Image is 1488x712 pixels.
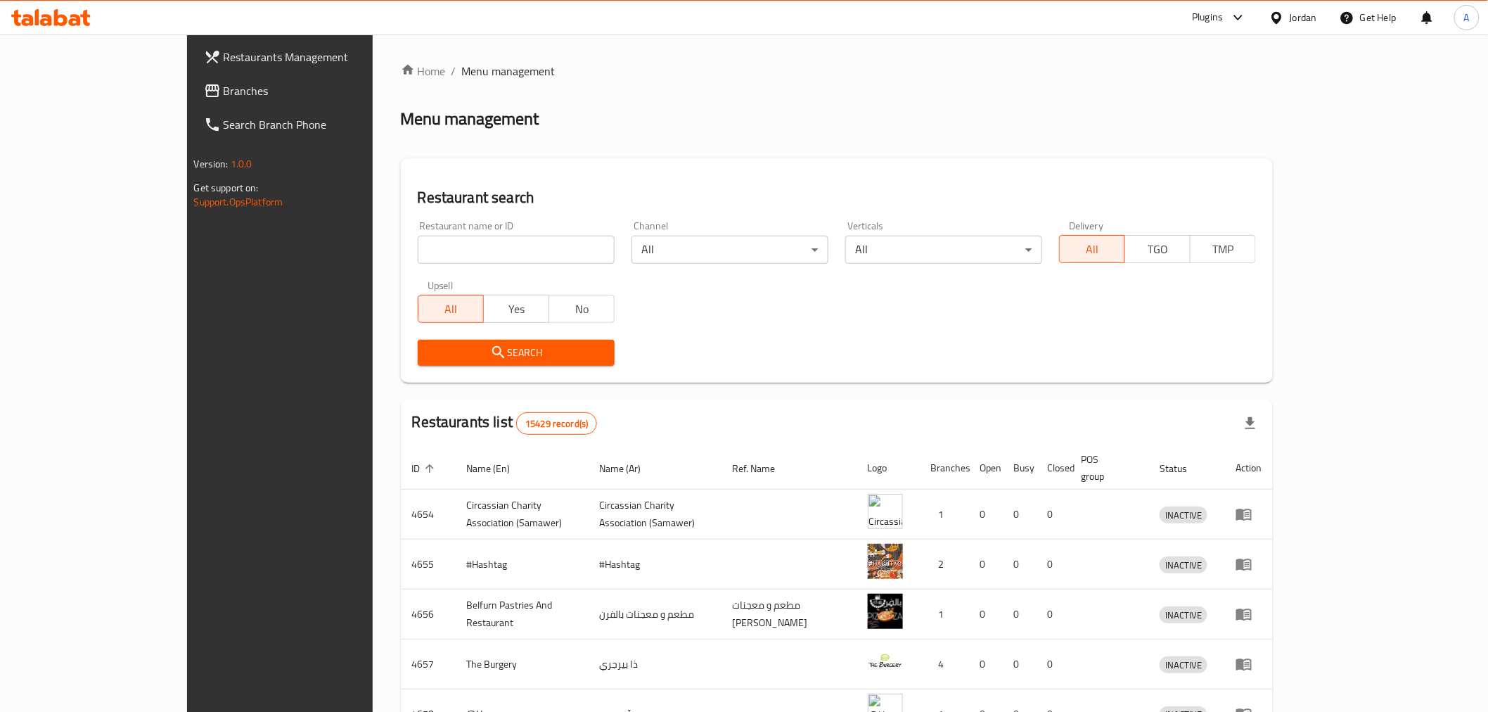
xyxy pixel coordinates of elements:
td: 1 [920,590,969,640]
div: INACTIVE [1160,606,1207,623]
button: All [1059,235,1125,263]
th: Busy [1003,447,1037,490]
span: Menu management [462,63,556,80]
img: The Burgery [868,644,903,679]
th: Logo [857,447,920,490]
span: Name (En) [467,460,529,477]
td: 0 [1003,640,1037,689]
span: TGO [1131,239,1185,260]
span: Get support on: [194,179,259,197]
td: مطعم و معجنات بالفرن [589,590,721,640]
div: Jordan [1290,10,1317,25]
label: Delivery [1069,221,1104,231]
span: INACTIVE [1160,607,1207,623]
span: Yes [489,299,544,319]
div: Menu [1236,556,1262,573]
td: 0 [1037,640,1070,689]
td: 0 [1037,540,1070,590]
span: 1.0.0 [231,155,252,173]
td: The Burgery [456,640,589,689]
td: 0 [1003,540,1037,590]
td: #Hashtag [456,540,589,590]
div: INACTIVE [1160,507,1207,523]
td: ​Circassian ​Charity ​Association​ (Samawer) [589,490,721,540]
img: #Hashtag [868,544,903,579]
div: Total records count [516,412,597,435]
div: Menu [1236,506,1262,523]
button: TGO [1124,235,1191,263]
div: INACTIVE [1160,656,1207,673]
td: ​Circassian ​Charity ​Association​ (Samawer) [456,490,589,540]
a: Restaurants Management [193,40,435,74]
img: Belfurn Pastries And Restaurant [868,594,903,629]
span: INACTIVE [1160,657,1207,673]
div: All [631,236,828,264]
div: Menu [1236,656,1262,673]
li: / [451,63,456,80]
div: Export file [1233,407,1267,440]
label: Upsell [428,281,454,291]
span: All [1065,239,1120,260]
td: #Hashtag [589,540,721,590]
th: Action [1224,447,1273,490]
td: 4 [920,640,969,689]
th: Open [969,447,1003,490]
span: No [555,299,609,319]
span: Search Branch Phone [224,116,424,133]
span: POS group [1082,451,1132,485]
span: Branches [224,82,424,99]
button: Yes [483,295,549,323]
img: ​Circassian ​Charity ​Association​ (Samawer) [868,494,903,529]
span: A [1464,10,1470,25]
span: ID [412,460,439,477]
button: All [418,295,484,323]
td: 0 [1003,490,1037,540]
td: Belfurn Pastries And Restaurant [456,590,589,640]
span: All [424,299,478,319]
h2: Menu management [401,108,539,130]
span: Name (Ar) [600,460,660,477]
span: 15429 record(s) [517,417,596,431]
span: INACTIVE [1160,507,1207,523]
span: Search [429,344,603,362]
td: 0 [969,640,1003,689]
button: No [549,295,615,323]
td: 0 [969,490,1003,540]
div: Plugins [1192,9,1223,26]
th: Closed [1037,447,1070,490]
td: 2 [920,540,969,590]
a: Branches [193,74,435,108]
th: Branches [920,447,969,490]
td: 0 [969,540,1003,590]
div: INACTIVE [1160,557,1207,573]
button: TMP [1190,235,1256,263]
div: All [845,236,1042,264]
span: INACTIVE [1160,557,1207,573]
a: Support.OpsPlatform [194,193,283,211]
div: Menu [1236,606,1262,623]
span: Restaurants Management [224,49,424,65]
a: Search Branch Phone [193,108,435,141]
td: 1 [920,490,969,540]
h2: Restaurants list [412,412,598,435]
td: 0 [1003,590,1037,640]
td: ذا بيرجري [589,640,721,689]
span: Version: [194,155,229,173]
span: Ref. Name [732,460,793,477]
input: Search for restaurant name or ID.. [418,236,615,264]
td: 0 [1037,490,1070,540]
h2: Restaurant search [418,187,1257,208]
span: Status [1160,460,1205,477]
span: TMP [1196,239,1250,260]
nav: breadcrumb [401,63,1274,80]
button: Search [418,340,615,366]
td: 0 [1037,590,1070,640]
td: مطعم و معجنات [PERSON_NAME] [721,590,856,640]
td: 0 [969,590,1003,640]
